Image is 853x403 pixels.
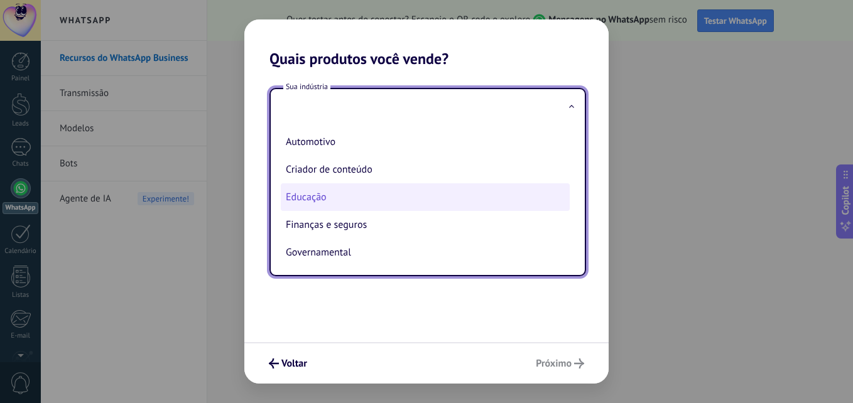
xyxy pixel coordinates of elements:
span: Voltar [281,359,307,368]
li: Manufatura/Indústria [281,266,570,294]
h2: Quais produtos você vende? [244,19,609,68]
button: Voltar [263,353,313,374]
span: Sua indústria [283,82,330,92]
li: Educação [281,183,570,211]
li: Automotivo [281,128,570,156]
li: Governamental [281,239,570,266]
li: Finanças e seguros [281,211,570,239]
li: Criador de conteúdo [281,156,570,183]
